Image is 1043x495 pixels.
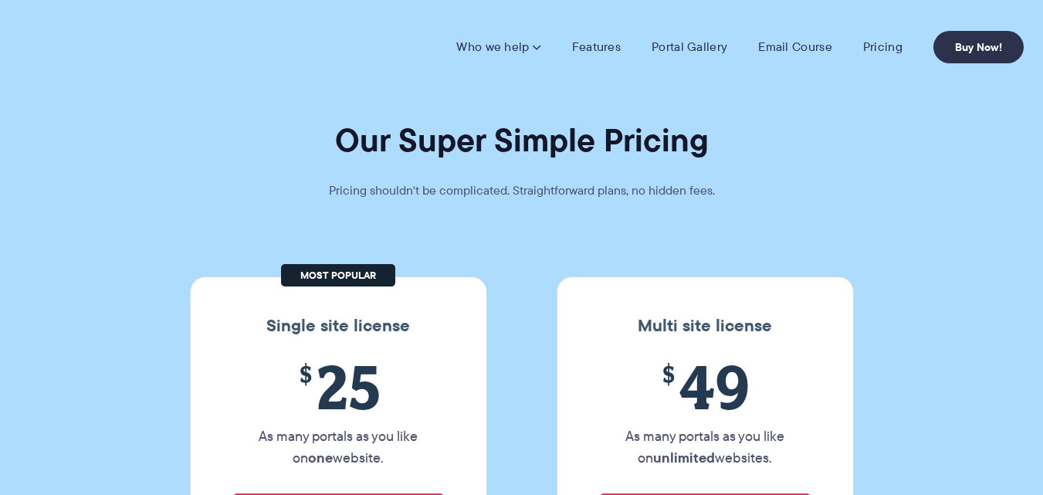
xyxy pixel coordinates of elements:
[290,180,753,202] p: Pricing shouldn't be complicated. Straightforward plans, no hidden fees.
[456,39,540,55] a: Who we help
[233,425,444,469] p: As many portals as you like on website.
[933,31,1024,63] a: Buy Now!
[600,351,811,422] span: 49
[308,447,333,468] strong: one
[652,39,727,55] a: Portal Gallery
[758,39,832,55] a: Email Course
[573,316,838,336] h3: Multi site license
[572,39,621,55] a: Features
[206,316,471,336] h3: Single site license
[653,447,715,468] strong: unlimited
[233,351,444,422] span: 25
[863,39,902,55] a: Pricing
[600,425,811,469] p: As many portals as you like on websites.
